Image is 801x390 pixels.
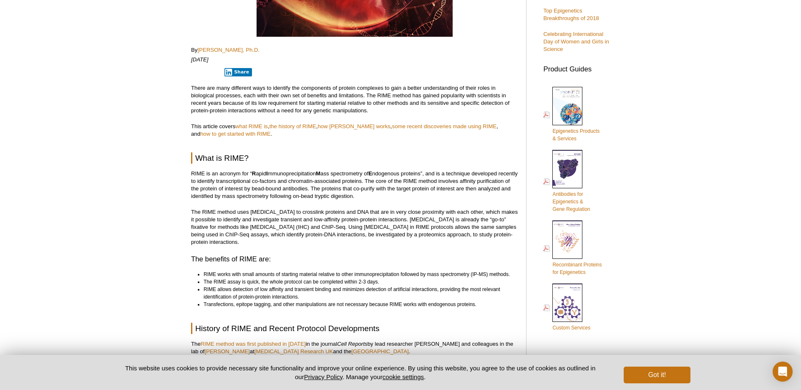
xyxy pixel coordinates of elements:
[543,283,590,332] a: Custom Services
[235,123,268,129] a: what RIME is
[543,220,602,277] a: Recombinant Proteinsfor Epigenetics
[773,362,793,382] div: Open Intercom Messenger
[270,123,316,129] a: the history of RIME
[351,348,408,355] a: [GEOGRAPHIC_DATA]
[191,68,219,76] iframe: X Post Button
[191,254,518,264] h3: The benefits of RIME are:
[552,325,590,331] span: Custom Services
[368,170,372,177] strong: E
[191,152,518,164] h2: What is RIME?
[111,364,610,381] p: This website uses cookies to provide necessary site functionality and improve your online experie...
[543,8,599,21] a: Top Epigenetics Breakthroughs of 2018
[383,373,424,380] button: cookie settings
[624,367,690,383] button: Got it!
[191,56,209,63] em: [DATE]
[316,170,320,177] strong: M
[252,170,256,177] strong: R
[191,123,518,138] p: This article covers , , , , and .
[191,340,518,355] p: The in the journal by lead researcher [PERSON_NAME] and colleagues in the lab of at and the .
[552,191,590,212] span: Antibodies for Epigenetics & Gene Regulation
[204,271,510,278] li: RIME works with small amounts of starting material relative to other immunoprecipitation followed...
[224,68,252,76] button: Share
[552,150,582,188] img: Abs_epi_2015_cover_web_70x200
[392,123,497,129] a: some recent discoveries made using RIME
[552,262,602,275] span: Recombinant Proteins for Epigenetics
[552,284,582,322] img: Custom_Services_cover
[543,61,610,73] h3: Product Guides
[191,46,518,54] p: By
[191,323,518,334] h2: History of RIME and Recent Protocol Developments
[552,128,599,142] span: Epigenetics Products & Services
[204,348,249,355] a: [PERSON_NAME]
[191,84,518,114] p: There are many different ways to identify the components of protein complexes to gain a better un...
[543,86,599,143] a: Epigenetics Products& Services
[337,341,368,347] em: Cell Reports
[254,348,333,355] a: [MEDICAL_DATA] Research UK
[204,286,510,301] li: RIME allows detection of low affinity and transient binding and minimizes detection of artificial...
[266,170,268,177] strong: I
[200,131,271,137] a: how to get started with RIME
[552,220,582,259] img: Rec_prots_140604_cover_web_70x200
[304,373,343,380] a: Privacy Policy
[197,47,259,53] a: [PERSON_NAME], Ph.D.
[317,123,390,129] a: how [PERSON_NAME] works
[552,87,582,125] img: Epi_brochure_140604_cover_web_70x200
[191,208,518,246] p: The RIME method uses [MEDICAL_DATA] to crosslink proteins and DNA that are in very close proximit...
[543,31,609,52] a: Celebrating International Day of Women and Girls in Science
[204,278,510,286] li: The RIME assay is quick, the whole protocol can be completed within 2-3 days.
[191,170,518,200] p: RIME is an acronym for “ apid mmunoprecipitation ass spectrometry of ndogenous proteins”, and is ...
[201,341,306,347] a: RIME method was first published in [DATE]
[204,301,510,308] li: Transfections, epitope tagging, and other manipulations are not necessary because RIME works with...
[543,149,590,214] a: Antibodies forEpigenetics &Gene Regulation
